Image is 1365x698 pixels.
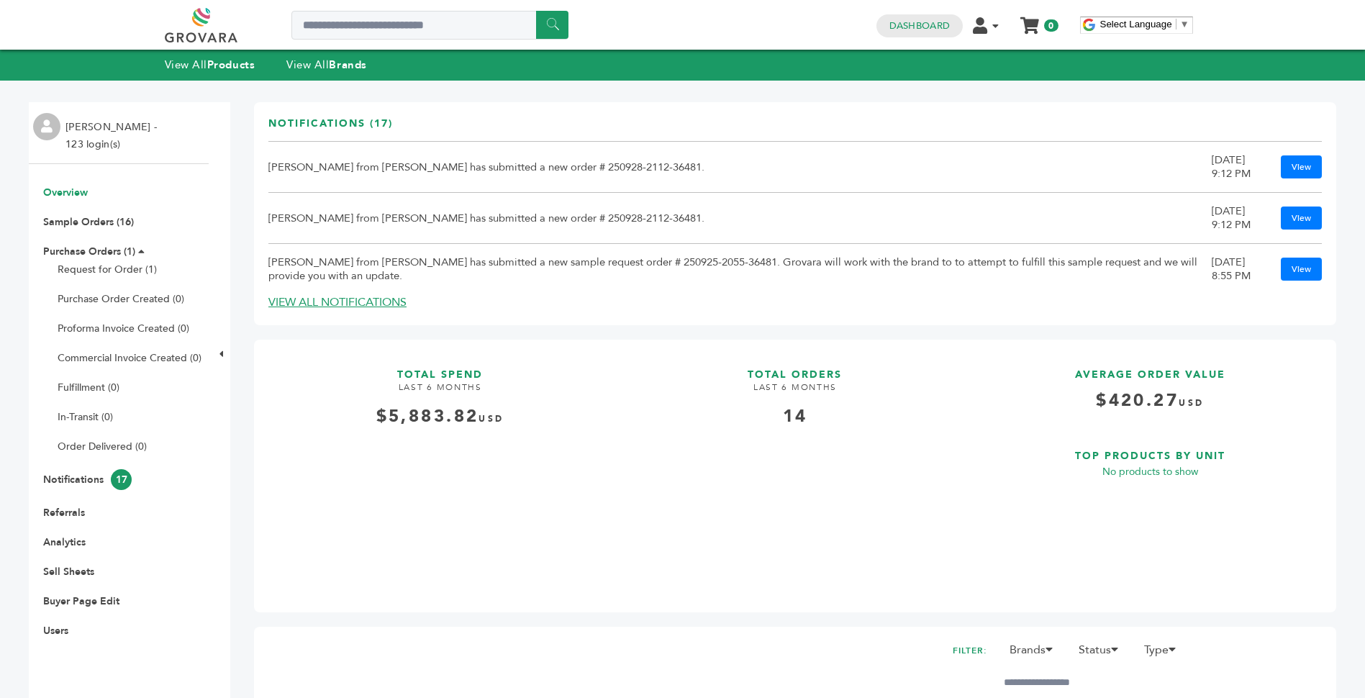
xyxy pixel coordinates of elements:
h4: LAST 6 MONTHS [268,381,612,404]
a: Commercial Invoice Created (0) [58,351,201,365]
a: Sell Sheets [43,565,94,579]
a: View [1281,155,1322,178]
h4: $420.27 [979,389,1322,424]
a: View AllProducts [165,58,255,72]
a: Notifications17 [43,473,132,486]
td: [PERSON_NAME] from [PERSON_NAME] has submitted a new order # 250928-2112-36481. [268,193,1212,244]
h3: TOTAL SPEND [268,354,612,382]
a: Fulfillment (0) [58,381,119,394]
li: [PERSON_NAME] - 123 login(s) [65,119,160,153]
li: Brands [1002,641,1069,666]
a: Overview [43,186,88,199]
h3: AVERAGE ORDER VALUE [979,354,1322,382]
input: Search a product or brand... [291,11,568,40]
div: [DATE] 8:55 PM [1212,255,1266,283]
a: In-Transit (0) [58,410,113,424]
a: AVERAGE ORDER VALUE $420.27USD [979,354,1322,424]
a: Request for Order (1) [58,263,157,276]
a: Referrals [43,506,85,520]
li: Status [1071,641,1134,666]
a: Dashboard [889,19,950,32]
a: View AllBrands [286,58,367,72]
img: profile.png [33,113,60,140]
a: TOTAL ORDERS LAST 6 MONTHS 14 [623,354,966,587]
h4: LAST 6 MONTHS [623,381,966,404]
strong: Brands [329,58,366,72]
a: View [1281,207,1322,230]
a: Order Delivered (0) [58,440,147,453]
a: VIEW ALL NOTIFICATIONS [268,294,407,310]
a: Buyer Page Edit [43,594,119,608]
div: [DATE] 9:12 PM [1212,153,1266,181]
span: 0 [1044,19,1058,32]
div: $5,883.82 [268,404,612,429]
a: Analytics [43,535,86,549]
span: Select Language [1100,19,1172,30]
span: USD [479,413,504,425]
h3: TOTAL ORDERS [623,354,966,382]
a: TOP PRODUCTS BY UNIT No products to show [979,435,1322,586]
span: USD [1179,397,1204,409]
span: ▼ [1180,19,1189,30]
a: Purchase Order Created (0) [58,292,184,306]
td: [PERSON_NAME] from [PERSON_NAME] has submitted a new order # 250928-2112-36481. [268,142,1212,193]
a: TOTAL SPEND LAST 6 MONTHS $5,883.82USD [268,354,612,587]
p: No products to show [979,463,1322,481]
h2: FILTER: [953,641,987,661]
h3: Notifications (17) [268,117,393,142]
a: Users [43,624,68,638]
strong: Products [207,58,255,72]
li: Type [1137,641,1192,666]
div: [DATE] 9:12 PM [1212,204,1266,232]
a: Select Language​ [1100,19,1189,30]
a: My Cart [1021,13,1038,28]
h3: TOP PRODUCTS BY UNIT [979,435,1322,463]
a: View [1281,258,1322,281]
a: Sample Orders (16) [43,215,134,229]
a: Purchase Orders (1) [43,245,135,258]
span: 17 [111,469,132,490]
td: [PERSON_NAME] from [PERSON_NAME] has submitted a new sample request order # 250925-2055-36481. Gr... [268,244,1212,295]
a: Proforma Invoice Created (0) [58,322,189,335]
span: ​ [1176,19,1176,30]
div: 14 [623,404,966,429]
